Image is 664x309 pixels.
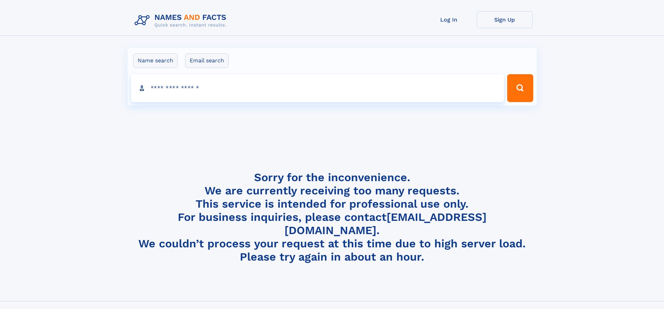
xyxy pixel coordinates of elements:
[131,74,504,102] input: search input
[133,53,178,68] label: Name search
[421,11,477,28] a: Log In
[477,11,533,28] a: Sign Up
[185,53,229,68] label: Email search
[132,171,533,264] h4: Sorry for the inconvenience. We are currently receiving too many requests. This service is intend...
[132,11,232,30] img: Logo Names and Facts
[284,210,487,237] a: [EMAIL_ADDRESS][DOMAIN_NAME]
[507,74,533,102] button: Search Button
